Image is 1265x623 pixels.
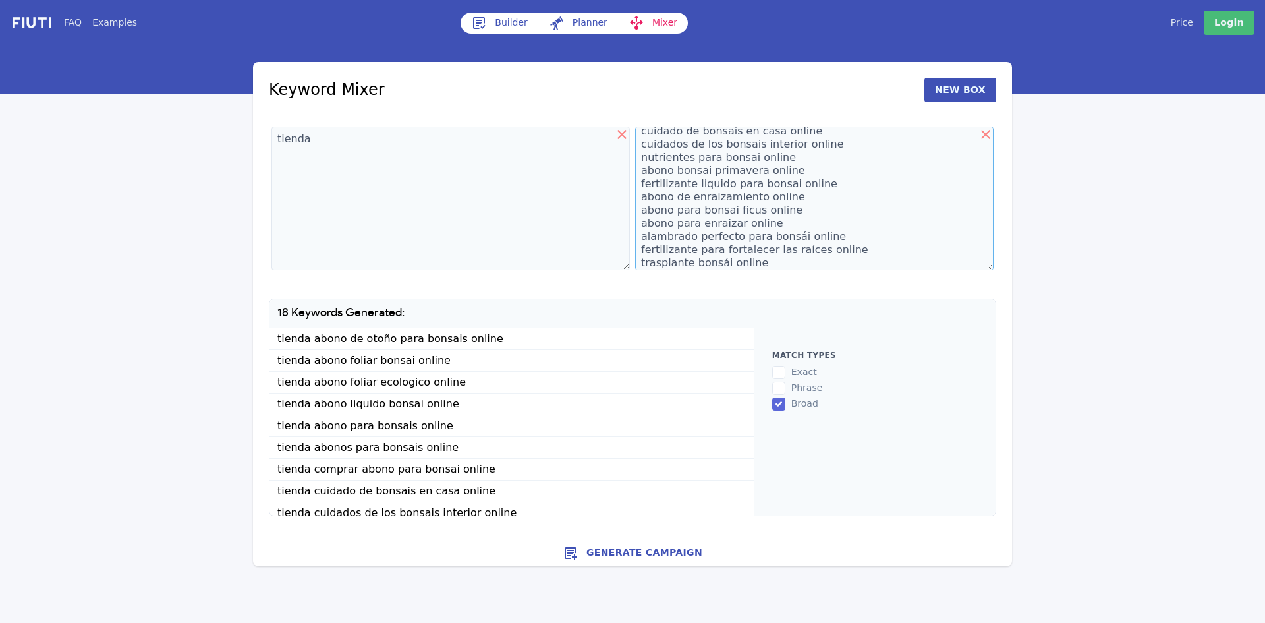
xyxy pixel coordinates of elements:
a: FAQ [64,16,82,30]
img: logo_orange.svg [21,21,32,32]
img: f731f27.png [11,15,53,30]
input: exact [772,366,785,379]
a: Mixer [618,13,688,34]
div: Dominio [69,78,101,86]
h2: Match types [772,349,977,361]
img: website_grey.svg [21,34,32,45]
li: tienda abono de otoño para bonsais online [269,328,754,350]
li: tienda cuidado de bonsais en casa online [269,481,754,502]
a: Builder [461,13,538,34]
li: tienda abono foliar ecologico online [269,372,754,394]
span: exact [791,367,817,377]
li: tienda abono liquido bonsai online [269,394,754,415]
a: Planner [538,13,618,34]
input: broad [772,398,785,411]
button: New Box [924,78,996,102]
li: tienda abonos para bonsais online [269,437,754,459]
img: tab_keywords_by_traffic_grey.svg [140,76,151,87]
input: phrase [772,382,785,395]
a: Login [1204,11,1254,35]
a: Price [1171,16,1193,30]
span: broad [791,398,818,409]
li: tienda abono foliar bonsai online [269,350,754,372]
li: tienda cuidados de los bonsais interior online [269,502,754,524]
div: Palabras clave [155,78,210,86]
span: phrase [791,382,823,393]
h1: Keyword Mixer [269,78,385,102]
button: Generate Campaign [253,540,1012,566]
div: v 4.0.25 [37,21,65,32]
h1: 18 Keywords Generated: [269,299,996,328]
img: tab_domain_overview_orange.svg [55,76,65,87]
li: tienda abono para bonsais online [269,415,754,437]
a: Examples [92,16,137,30]
div: Dominio: [DOMAIN_NAME] [34,34,148,45]
li: tienda comprar abono para bonsai online [269,459,754,481]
